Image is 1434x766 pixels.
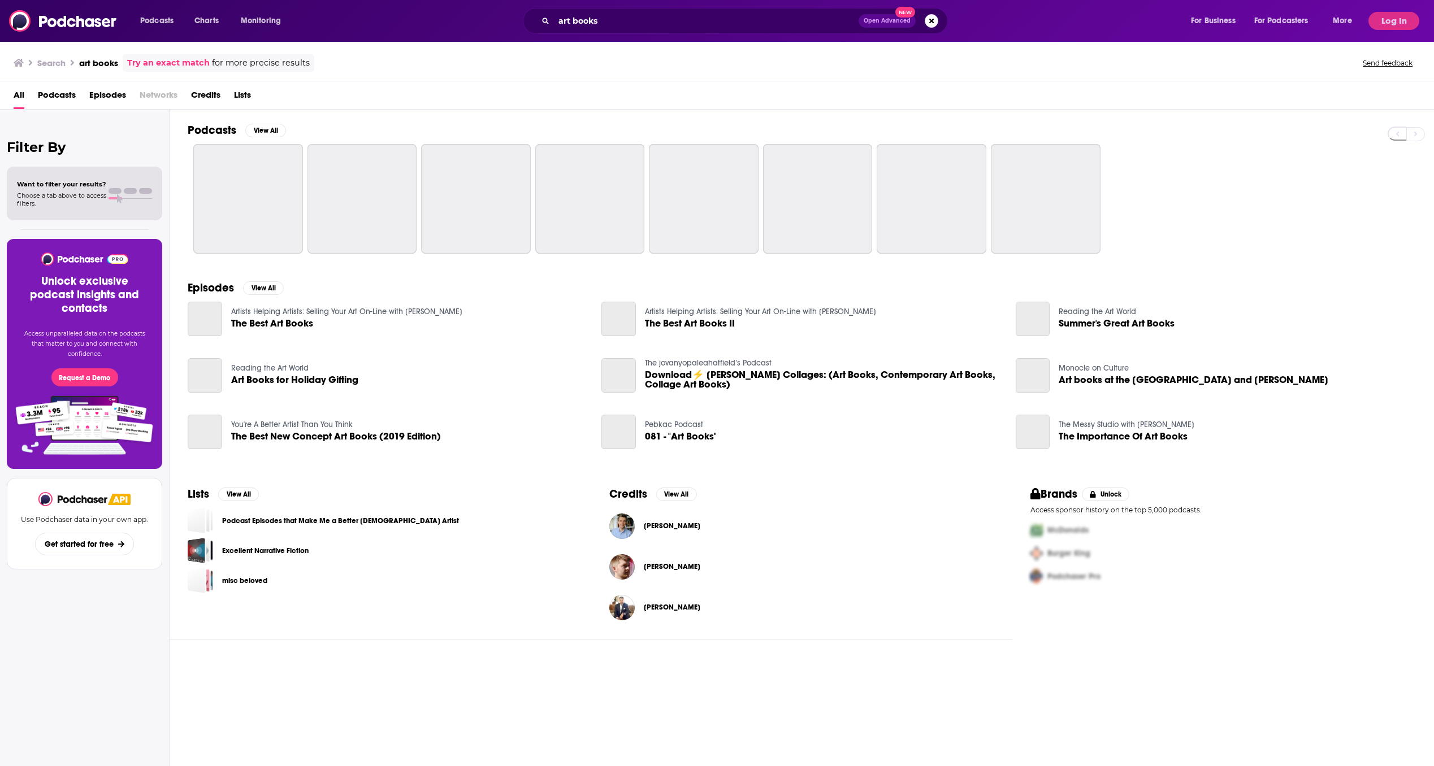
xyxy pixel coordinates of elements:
a: Charts [187,12,226,30]
img: Arthur Turrell [609,513,635,539]
a: ListsView All [188,487,259,501]
a: The Best Art Books [231,319,313,328]
a: James Arthur Ray [644,603,700,612]
button: View All [245,124,286,137]
button: Request a Demo [51,368,118,386]
img: Third Pro Logo [1026,565,1047,588]
img: Pro Features [12,395,157,455]
span: More [1333,13,1352,29]
a: misc beloved [188,568,213,593]
a: 081 - "Art Books" [645,432,717,441]
span: Open Advanced [864,18,911,24]
a: Monocle on Culture [1059,363,1129,373]
h2: Lists [188,487,209,501]
span: Download⚡ [PERSON_NAME] Collages: (Art Books, Contemporary Art Books, Collage Art Books) [645,370,1002,389]
span: Podchaser Pro [1047,572,1101,581]
img: Podchaser - Follow, Share and Rate Podcasts [38,492,109,506]
div: Search podcasts, credits, & more... [534,8,959,34]
span: For Business [1191,13,1236,29]
button: View All [243,281,284,295]
span: Burger King [1047,549,1090,558]
a: The jovanyopaleahatfield’s Podcast [645,358,772,368]
a: Episodes [89,86,126,109]
h2: Episodes [188,281,234,295]
a: Podcast Episodes that Make Me a Better Christian Artist [188,508,213,533]
button: James Arthur RayJames Arthur Ray [609,589,995,625]
a: Excellent Narrative Fiction [188,538,213,563]
img: Podchaser API banner [108,494,131,505]
img: Artie Vierkant [609,554,635,580]
p: Access sponsor history on the top 5,000 podcasts. [1030,506,1416,514]
img: Second Pro Logo [1026,542,1047,565]
span: The Importance Of Art Books [1059,432,1188,441]
span: New [895,7,916,18]
a: Summer's Great Art Books [1016,302,1050,336]
h2: Podcasts [188,123,236,137]
a: Pebkac Podcast [645,420,703,429]
button: open menu [1183,12,1250,30]
button: Open AdvancedNew [859,14,916,28]
a: Download⚡ Lorna Simpson Collages: (Art Books, Contemporary Art Books, Collage Art Books) [601,358,636,393]
p: Use Podchaser data in your own app. [21,515,148,524]
a: Podcasts [38,86,76,109]
a: Lists [234,86,251,109]
span: Art books at the [GEOGRAPHIC_DATA] and [PERSON_NAME] [1059,375,1328,385]
span: Credits [191,86,220,109]
a: Artists Helping Artists: Selling Your Art On-Line with Leslie Saeta [231,307,462,316]
a: Artie Vierkant [644,562,700,571]
button: open menu [132,12,188,30]
span: Networks [140,86,177,109]
a: PodcastsView All [188,123,286,137]
button: Send feedback [1359,58,1416,68]
span: All [14,86,24,109]
a: Download⚡ Lorna Simpson Collages: (Art Books, Contemporary Art Books, Collage Art Books) [645,370,1002,389]
img: Podchaser - Follow, Share and Rate Podcasts [9,10,118,32]
h2: Filter By [7,139,162,155]
input: Search podcasts, credits, & more... [554,12,859,30]
a: The Best Art Books [188,302,222,336]
img: James Arthur Ray [609,595,635,620]
h3: Search [37,58,66,68]
span: [PERSON_NAME] [644,562,700,571]
a: Art books at the Warburg Institute and Tate [1059,375,1328,385]
a: Artists Helping Artists: Selling Your Art On-Line with Leslie Saeta [645,307,876,316]
a: The Best New Concept Art Books (2019 Edition) [231,432,441,441]
button: Arthur TurrellArthur Turrell [609,508,995,544]
a: misc beloved [222,574,267,587]
span: [PERSON_NAME] [644,521,700,530]
a: Arthur Turrell [644,521,700,530]
button: open menu [1247,12,1325,30]
img: First Pro Logo [1026,519,1047,542]
a: CreditsView All [609,487,697,501]
a: The Best Art Books II [601,302,636,336]
a: The Messy Studio with Rebecca Crowell [1059,420,1194,429]
span: For Podcasters [1254,13,1309,29]
a: Excellent Narrative Fiction [222,545,309,557]
a: The Importance Of Art Books [1016,415,1050,449]
span: for more precise results [212,56,310,69]
button: View All [656,488,697,501]
a: Try an exact match [127,56,210,69]
h3: art books [79,58,118,68]
h2: Credits [609,487,647,501]
span: [PERSON_NAME] [644,603,700,612]
button: Unlock [1082,488,1130,501]
a: The Best Art Books II [645,319,735,328]
a: Reading the Art World [231,363,309,373]
a: You're A Better Artist Than You Think [231,420,353,429]
a: Summer's Great Art Books [1059,319,1175,328]
button: Get started for free [35,533,134,555]
a: The Best New Concept Art Books (2019 Edition) [188,415,222,449]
